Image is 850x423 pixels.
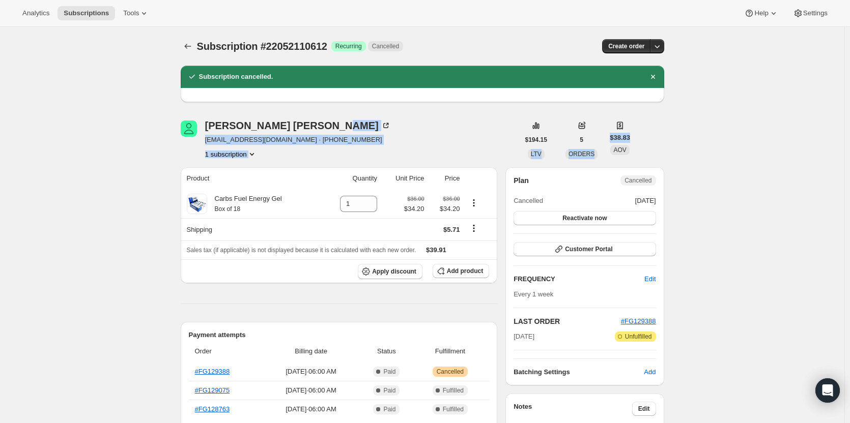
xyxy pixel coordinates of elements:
span: $34.20 [430,204,460,214]
h2: Payment attempts [189,330,490,340]
button: Customer Portal [514,242,656,256]
img: product img [187,194,207,214]
span: [DATE] · 06:00 AM [266,367,356,377]
button: #FG129388 [621,316,656,326]
h2: FREQUENCY [514,274,644,284]
span: Reactivate now [562,214,607,222]
button: Reactivate now [514,211,656,225]
span: Recurring [335,42,362,50]
th: Price [427,167,463,190]
span: Every 1 week [514,290,553,298]
button: Product actions [205,149,257,159]
span: Subscriptions [64,9,109,17]
button: Dismiss notification [646,70,660,84]
span: [DATE] · 06:00 AM [266,385,356,396]
th: Order [189,340,263,362]
button: Product actions [466,197,482,208]
span: LTV [531,150,542,158]
span: Paid [383,386,395,395]
div: Open Intercom Messenger [815,378,840,403]
span: Paid [383,405,395,413]
span: Help [754,9,768,17]
span: Settings [803,9,828,17]
th: Shipping [181,218,322,240]
th: Product [181,167,322,190]
button: Shipping actions [466,223,482,234]
span: Cancelled [514,196,543,206]
small: Box of 18 [215,205,241,213]
span: Add [644,367,656,377]
span: $5.71 [443,226,460,233]
span: Paid [383,368,395,376]
h3: Notes [514,402,632,416]
span: Fulfilled [443,405,464,413]
span: Edit [638,405,650,413]
div: [PERSON_NAME] [PERSON_NAME] [205,120,391,131]
span: Apply discount [372,267,416,276]
h2: LAST ORDER [514,316,621,326]
span: Add product [447,267,483,275]
h2: Subscription cancelled. [199,72,273,82]
button: 5 [574,133,589,147]
span: Fulfilled [443,386,464,395]
span: $194.15 [525,136,547,144]
span: [DATE] [514,331,534,342]
button: Subscriptions [181,39,195,53]
button: Help [738,6,784,20]
a: #FG129388 [195,368,230,375]
span: $39.91 [426,246,446,254]
th: Unit Price [380,167,427,190]
button: Settings [787,6,834,20]
a: #FG129388 [621,317,656,325]
span: Unfulfilled [625,333,652,341]
span: Status [362,346,411,356]
button: Add [638,364,662,380]
span: Sales tax (if applicable) is not displayed because it is calculated with each new order. [187,247,416,254]
span: 5 [580,136,583,144]
span: $38.83 [610,133,630,143]
span: [EMAIL_ADDRESS][DOMAIN_NAME] · [PHONE_NUMBER] [205,135,391,145]
h6: Batching Settings [514,367,644,377]
th: Quantity [322,167,380,190]
span: ORDERS [569,150,594,158]
small: $36.00 [407,196,424,202]
span: Cancelled [372,42,399,50]
span: Cancelled [437,368,464,376]
span: $34.20 [404,204,424,214]
button: Tools [117,6,155,20]
a: #FG129075 [195,386,230,394]
span: Fulfillment [417,346,484,356]
div: Carbs Fuel Energy Gel [207,194,282,214]
button: Create order [602,39,650,53]
button: Add product [433,264,489,278]
small: $36.00 [443,196,460,202]
span: AOV [613,146,626,154]
button: Edit [638,271,662,287]
button: Apply discount [358,264,422,279]
span: Cancelled [625,176,651,185]
span: Analytics [22,9,49,17]
span: Edit [644,274,656,284]
span: Subscription #22052110612 [197,41,327,52]
a: #FG128763 [195,405,230,413]
h2: Plan [514,175,529,186]
span: Tools [123,9,139,17]
span: Billing date [266,346,356,356]
span: Create order [608,42,644,50]
span: Greg Eickelman [181,120,197,137]
button: Analytics [16,6,55,20]
span: Customer Portal [565,245,612,253]
span: [DATE] · 06:00 AM [266,404,356,414]
span: [DATE] [635,196,656,206]
button: Edit [632,402,656,416]
button: Subscriptions [58,6,115,20]
button: $194.15 [519,133,553,147]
